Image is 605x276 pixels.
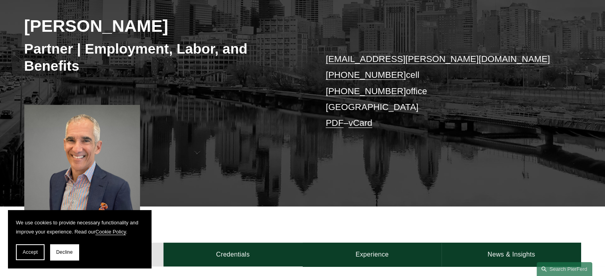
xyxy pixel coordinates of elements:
[16,218,143,236] p: We use cookies to provide necessary functionality and improve your experience. Read our .
[24,40,303,75] h3: Partner | Employment, Labor, and Benefits
[16,244,45,260] button: Accept
[326,118,344,128] a: PDF
[348,118,372,128] a: vCard
[303,243,442,266] a: Experience
[23,249,38,255] span: Accept
[326,86,406,96] a: [PHONE_NUMBER]
[326,54,550,64] a: [EMAIL_ADDRESS][PERSON_NAME][DOMAIN_NAME]
[326,70,406,80] a: [PHONE_NUMBER]
[95,229,126,235] a: Cookie Policy
[326,51,558,131] p: cell office [GEOGRAPHIC_DATA] –
[56,249,73,255] span: Decline
[163,243,303,266] a: Credentials
[50,244,79,260] button: Decline
[442,243,581,266] a: News & Insights
[537,262,592,276] a: Search this site
[8,210,151,268] section: Cookie banner
[24,15,303,36] h2: [PERSON_NAME]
